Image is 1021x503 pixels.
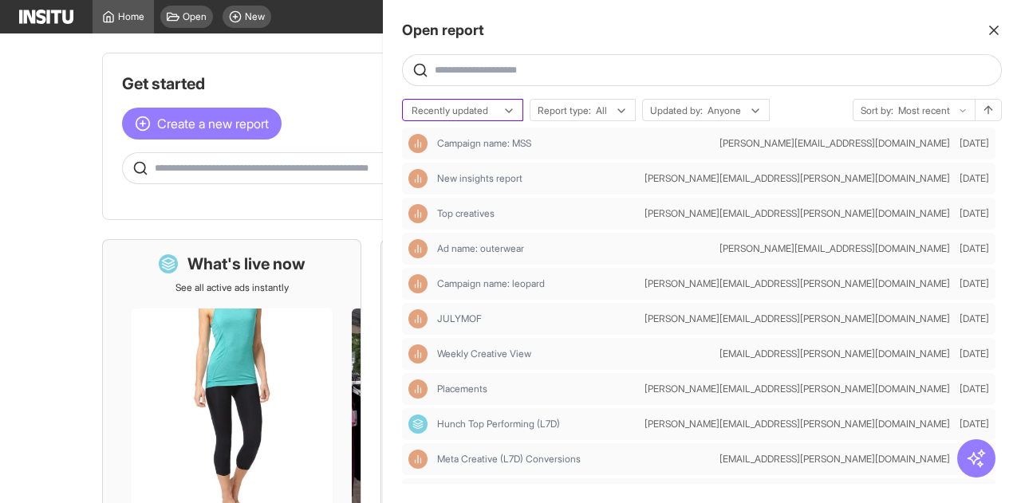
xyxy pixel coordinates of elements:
span: Meta Creative (L7D) Conversions [437,453,581,466]
span: [PERSON_NAME][EMAIL_ADDRESS][PERSON_NAME][DOMAIN_NAME] [645,418,950,430]
span: [DATE] [960,242,989,255]
span: Meta Creative (L7D) Conversions [437,453,713,466]
div: 28-Jul-2025 15:07 [960,312,989,325]
div: 01-Sep-2025 10:00 [960,172,989,185]
span: [EMAIL_ADDRESS][PERSON_NAME][DOMAIN_NAME] [719,453,950,466]
span: [DATE] [960,277,989,290]
span: Report type: [538,104,591,117]
span: Weekly Creative View [437,348,713,360]
div: 22-Jul-2025 09:37 [960,418,989,430]
div: Insights [408,239,428,258]
span: [PERSON_NAME][EMAIL_ADDRESS][PERSON_NAME][DOMAIN_NAME] [645,277,950,290]
span: [PERSON_NAME][EMAIL_ADDRESS][PERSON_NAME][DOMAIN_NAME] [645,312,950,325]
div: Insights [408,169,428,188]
span: New insights report [437,172,522,185]
span: [DATE] [960,418,989,430]
div: Insights [408,309,428,328]
span: [DATE] [960,137,989,150]
div: Insights [408,134,428,153]
div: Insights [408,274,428,293]
div: Insights [408,344,428,363]
div: 12-Aug-2025 12:48 [960,277,989,290]
h3: Open report [402,19,484,41]
span: [DATE] [960,348,989,360]
span: [DATE] [960,383,989,395]
div: 25-Jul-2025 10:37 [960,348,989,360]
div: Insights [408,204,428,223]
div: Dashboard [408,415,428,434]
span: Weekly Creative View [437,348,531,360]
span: [PERSON_NAME][EMAIL_ADDRESS][PERSON_NAME][DOMAIN_NAME] [645,207,950,220]
span: [DATE] [960,207,989,220]
span: JULYMOF [437,312,638,325]
span: [DATE] [960,172,989,185]
span: [EMAIL_ADDRESS][PERSON_NAME][DOMAIN_NAME] [719,348,950,360]
div: 01-Sep-2025 16:17 [960,137,989,150]
div: Insights [408,379,428,399]
span: [PERSON_NAME][EMAIL_ADDRESS][PERSON_NAME][DOMAIN_NAME] [645,172,950,185]
span: Ad name: outerwear [437,242,524,255]
span: JULYMOF [437,312,482,325]
span: [DATE] [960,312,989,325]
div: 22-Jul-2025 12:02 [960,383,989,395]
span: [PERSON_NAME][EMAIL_ADDRESS][PERSON_NAME][DOMAIN_NAME] [645,383,950,395]
div: Insights [408,450,428,469]
span: Campaign name: MSS [437,137,713,150]
div: 27-Aug-2025 15:42 [960,242,989,255]
span: Updated by: [650,104,703,117]
span: Ad name: outerwear [437,242,713,255]
span: Placements [437,383,487,395]
span: Placements [437,383,638,395]
span: Top creatives [437,207,638,220]
span: Top creatives [437,207,495,220]
span: Hunch Top Performing (L7D) [437,418,638,430]
div: 01-Sep-2025 09:59 [960,207,989,220]
span: Hunch Top Performing (L7D) [437,418,560,430]
span: Sort by: [861,104,893,117]
span: [PERSON_NAME][EMAIL_ADDRESS][DOMAIN_NAME] [719,137,950,150]
span: New insights report [437,172,638,185]
span: Campaign name: leopard [437,277,545,290]
span: Campaign name: leopard [437,277,638,290]
span: [PERSON_NAME][EMAIL_ADDRESS][DOMAIN_NAME] [719,242,950,255]
span: Campaign name: MSS [437,137,531,150]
